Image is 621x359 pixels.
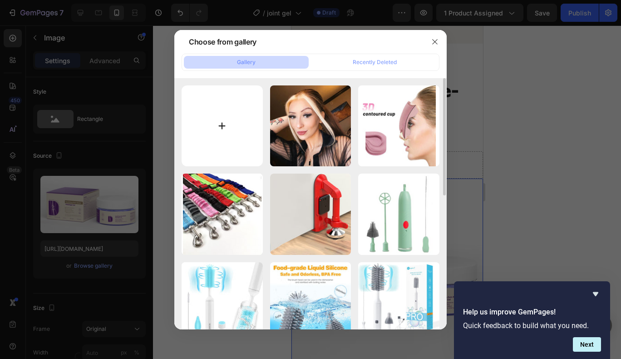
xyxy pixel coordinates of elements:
img: image [270,85,351,167]
img: image [362,85,436,167]
img: image [270,265,351,341]
div: Choose from gallery [189,36,256,47]
img: image [358,263,439,343]
img: image [365,174,433,255]
div: Help us improve GemPages! [463,289,601,352]
div: Recently Deleted [353,58,397,66]
div: Gallery [237,58,256,66]
h2: Harness the Power of Time-Tested Remedies [9,30,182,126]
button: Hide survey [590,289,601,299]
img: image [182,262,263,344]
img: image [270,174,351,255]
button: Next question [573,337,601,352]
p: Quick feedback to build what you need. [463,321,601,330]
div: Image [11,140,31,149]
h2: Help us improve GemPages! [463,307,601,318]
img: image [183,174,261,255]
button: Recently Deleted [312,56,437,69]
button: Gallery [184,56,309,69]
div: Drop element here [77,136,125,143]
